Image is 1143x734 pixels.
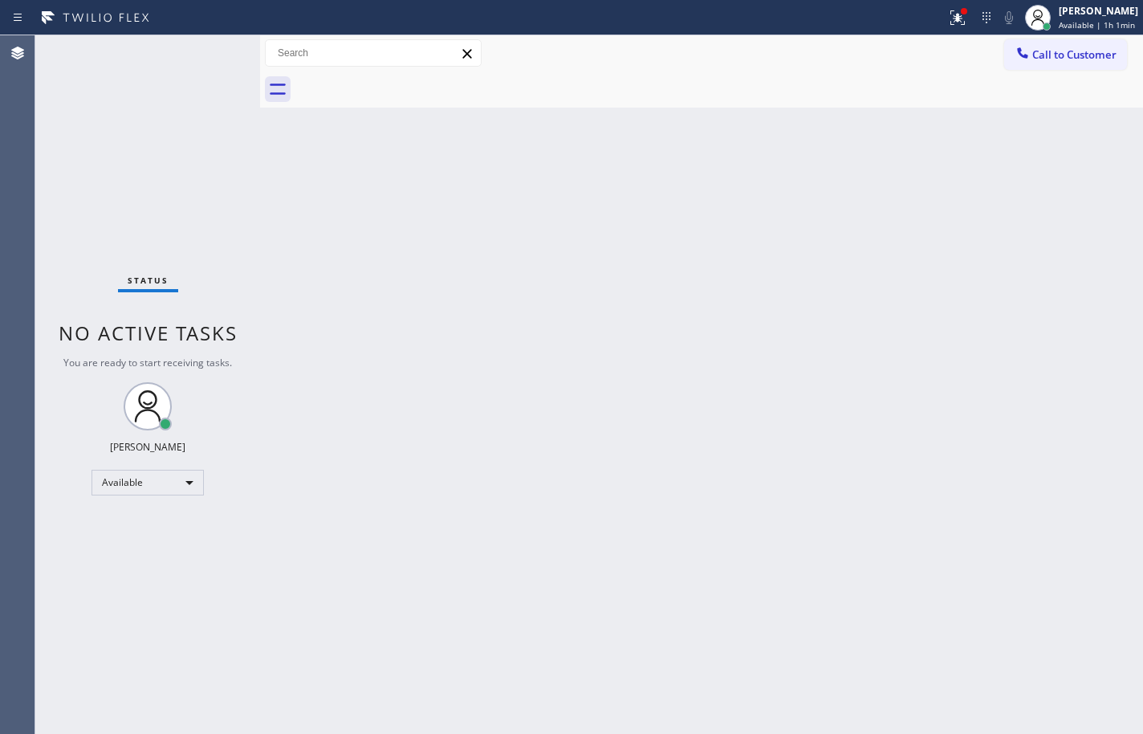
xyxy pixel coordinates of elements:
span: You are ready to start receiving tasks. [63,356,232,369]
span: Available | 1h 1min [1059,19,1135,31]
div: Available [92,470,204,495]
button: Call to Customer [1004,39,1127,70]
span: No active tasks [59,320,238,346]
div: [PERSON_NAME] [1059,4,1138,18]
input: Search [266,40,481,66]
div: [PERSON_NAME] [110,440,185,454]
span: Call to Customer [1032,47,1117,62]
button: Mute [998,6,1020,29]
span: Status [128,275,169,286]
